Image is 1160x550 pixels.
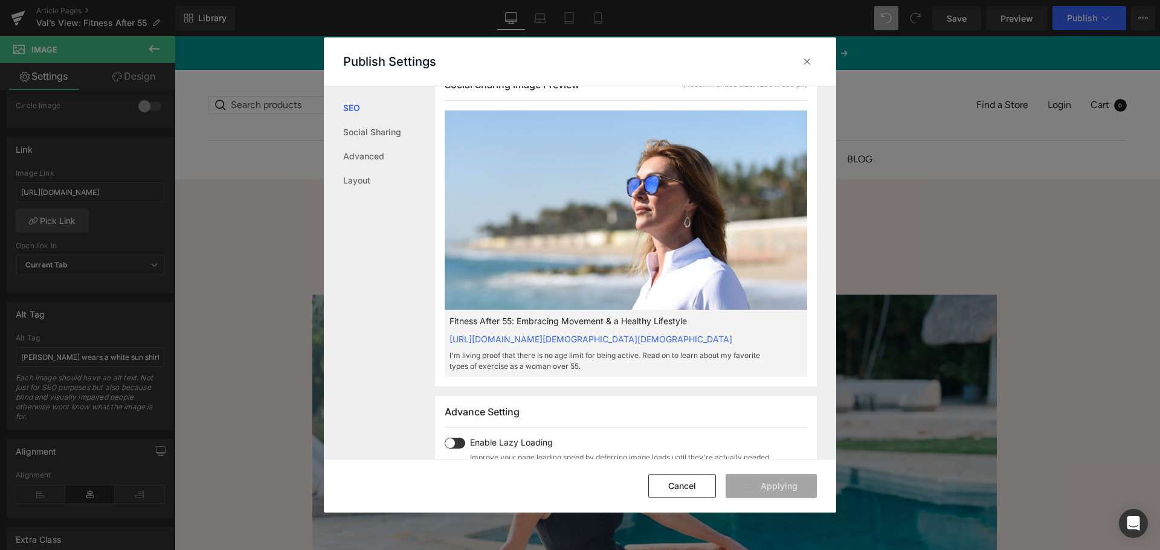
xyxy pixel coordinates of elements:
a: SEO [343,96,435,120]
p: I'm living proof that there is no age limit for being active. Read on to learn about my favorite ... [449,350,764,372]
p: Publish Settings [343,54,436,69]
a: SALE [572,115,595,132]
a: SWIMWEAR [445,115,498,132]
button: Cancel [648,474,716,498]
a: Login [873,63,897,74]
p: Fitness After 55: Embracing Movement & a Healthy Lifestyle [449,315,764,328]
a: CLOTHING [376,115,425,132]
a: BLOG [672,115,698,132]
div: Open Intercom Messenger [1119,509,1148,538]
cart-count: 0 [939,63,952,75]
a: Contact [187,63,222,74]
a: Find a Store [802,63,854,74]
a: [URL][DOMAIN_NAME][DEMOGRAPHIC_DATA][DEMOGRAPHIC_DATA] [449,334,732,344]
span: Advance Setting [445,406,520,418]
span: Enable Lazy Loading [470,438,771,447]
a: Layout [343,168,435,193]
h1: Val’s View: [319,185,660,202]
button: Click for more details on [DATE] sale! [419,9,569,25]
a: Cart0 [916,63,952,74]
a: Social Sharing [343,120,435,144]
h1: Fitness After 55 [319,209,660,238]
a: BRANDS [614,115,653,132]
button: Applying [726,474,817,498]
a: NEW ARRIVALS [288,115,357,132]
a: Advanced [343,144,435,168]
input: Search [56,60,172,77]
a: PETITES [517,115,553,132]
span: Improve your page loading speed by deferring image loads until they're actually needed. [470,452,771,463]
